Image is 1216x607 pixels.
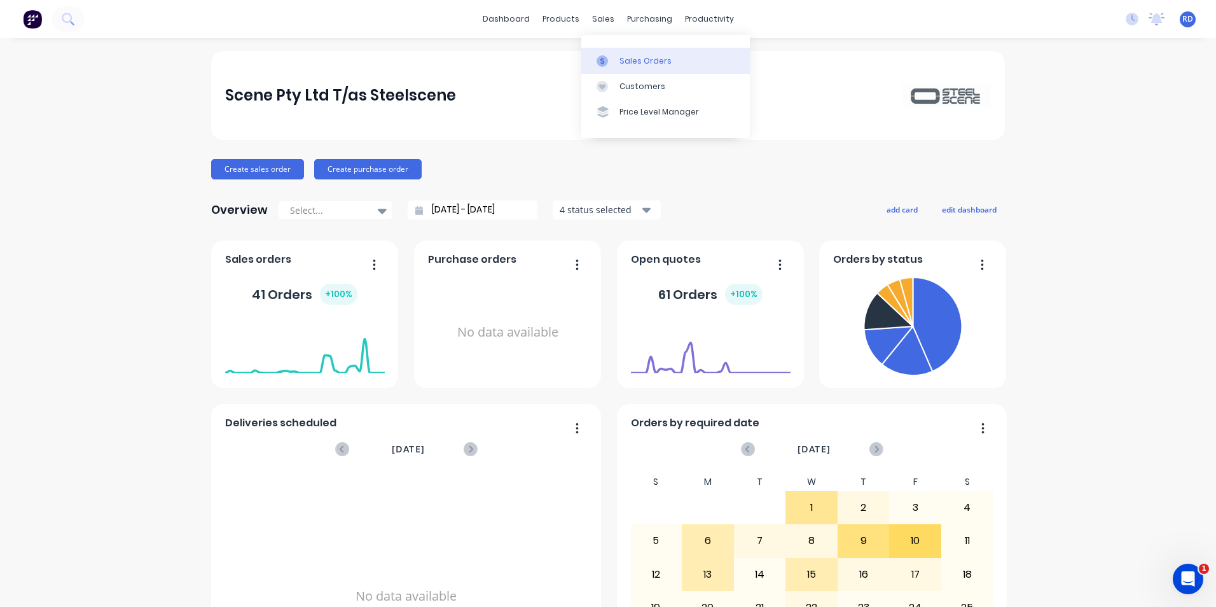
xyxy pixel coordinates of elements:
div: 10 [890,525,941,557]
a: Sales Orders [581,48,750,73]
div: productivity [679,10,740,29]
span: Open quotes [631,252,701,267]
span: Purchase orders [428,252,516,267]
a: dashboard [476,10,536,29]
div: 4 [942,492,993,524]
div: T [838,473,890,491]
div: 2 [838,492,889,524]
iframe: Intercom live chat [1173,564,1203,594]
div: F [889,473,941,491]
div: 7 [735,525,785,557]
div: 18 [942,559,993,590]
div: 8 [786,525,837,557]
div: S [941,473,993,491]
div: T [734,473,786,491]
div: Customers [619,81,665,92]
div: purchasing [621,10,679,29]
div: Scene Pty Ltd T/as Steelscene [225,83,456,108]
button: add card [878,201,926,218]
div: 41 Orders [252,284,357,305]
div: 4 status selected [560,203,640,216]
div: M [682,473,734,491]
div: 1 [786,492,837,524]
div: products [536,10,586,29]
span: [DATE] [392,442,425,456]
div: 17 [890,559,941,590]
span: Deliveries scheduled [225,415,336,431]
button: edit dashboard [934,201,1005,218]
span: RD [1182,13,1193,25]
img: Factory [23,10,42,29]
img: Scene Pty Ltd T/as Steelscene [902,84,991,106]
span: Orders by status [833,252,923,267]
a: Customers [581,74,750,99]
div: 16 [838,559,889,590]
div: + 100 % [320,284,357,305]
div: 3 [890,492,941,524]
div: S [630,473,682,491]
div: + 100 % [725,284,763,305]
div: 6 [682,525,733,557]
div: Sales Orders [619,55,672,67]
a: Price Level Manager [581,99,750,125]
button: Create purchase order [314,159,422,179]
div: Overview [211,197,268,223]
span: [DATE] [798,442,831,456]
div: 13 [682,559,733,590]
div: 12 [631,559,682,590]
div: W [785,473,838,491]
div: 61 Orders [658,284,763,305]
span: Orders by required date [631,415,759,431]
div: 14 [735,559,785,590]
span: 1 [1199,564,1209,574]
div: 11 [942,525,993,557]
div: 5 [631,525,682,557]
div: No data available [428,272,588,393]
div: sales [586,10,621,29]
div: 15 [786,559,837,590]
div: 9 [838,525,889,557]
button: Create sales order [211,159,304,179]
div: Price Level Manager [619,106,699,118]
button: 4 status selected [553,200,661,220]
span: Sales orders [225,252,291,267]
